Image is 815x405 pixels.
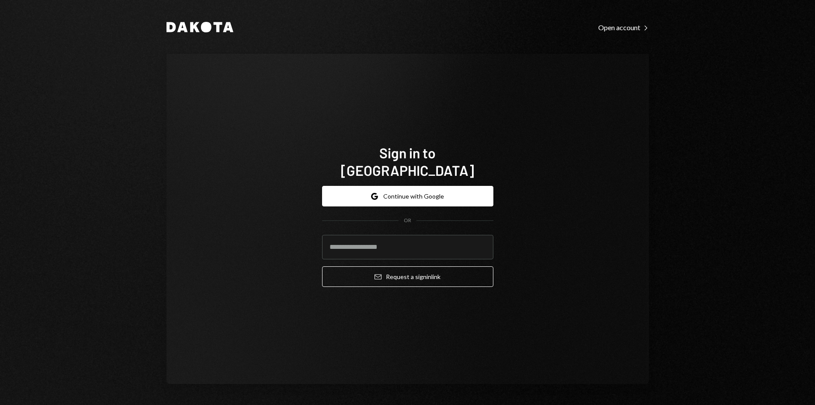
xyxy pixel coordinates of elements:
div: Open account [598,23,649,32]
button: Request a signinlink [322,266,493,287]
div: OR [404,217,411,224]
h1: Sign in to [GEOGRAPHIC_DATA] [322,144,493,179]
button: Continue with Google [322,186,493,206]
a: Open account [598,22,649,32]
